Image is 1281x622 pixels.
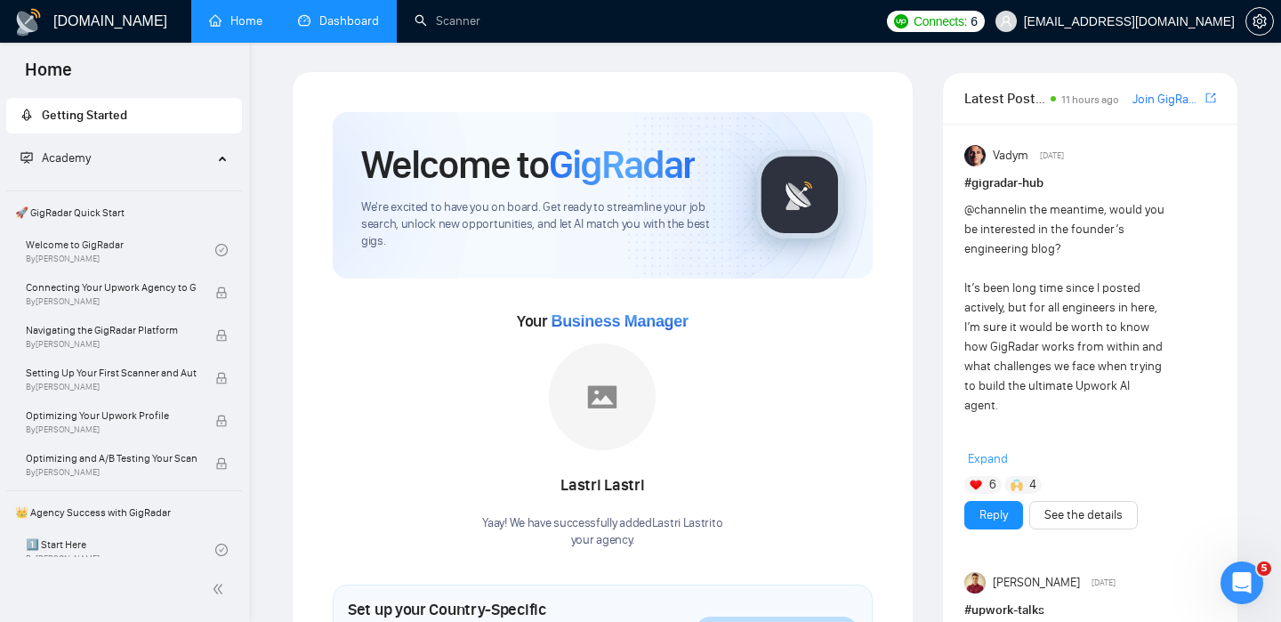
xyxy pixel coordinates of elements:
[20,150,91,166] span: Academy
[215,244,228,256] span: check-circle
[26,339,197,350] span: By [PERSON_NAME]
[215,287,228,299] span: lock
[298,13,379,28] a: dashboardDashboard
[1132,90,1202,109] a: Join GigRadar Slack Community
[979,505,1008,525] a: Reply
[20,151,33,164] span: fund-projection-screen
[1257,561,1271,576] span: 5
[914,12,967,31] span: Connects:
[971,12,978,31] span: 6
[1011,479,1023,491] img: 🙌
[26,424,197,435] span: By [PERSON_NAME]
[26,230,215,270] a: Welcome to GigRadarBy[PERSON_NAME]
[8,495,240,530] span: 👑 Agency Success with GigRadar
[1245,7,1274,36] button: setting
[894,14,908,28] img: upwork-logo.png
[482,515,722,549] div: Yaay! We have successfully added Lastri Lastri to
[968,451,1008,466] span: Expand
[215,544,228,556] span: check-circle
[970,479,982,491] img: ❤️
[209,13,262,28] a: homeHome
[1040,148,1064,164] span: [DATE]
[26,279,197,296] span: Connecting Your Upwork Agency to GigRadar
[1205,90,1216,107] a: export
[8,195,240,230] span: 🚀 GigRadar Quick Start
[989,476,996,494] span: 6
[26,382,197,392] span: By [PERSON_NAME]
[215,329,228,342] span: lock
[42,150,91,166] span: Academy
[361,141,695,189] h1: Welcome to
[212,580,230,598] span: double-left
[964,202,1017,217] span: @channel
[964,145,986,166] img: Vadym
[11,57,86,94] span: Home
[20,109,33,121] span: rocket
[482,471,722,501] div: Lastri Lastri
[551,312,688,330] span: Business Manager
[549,343,656,450] img: placeholder.png
[1061,93,1119,106] span: 11 hours ago
[964,501,1023,529] button: Reply
[26,467,197,478] span: By [PERSON_NAME]
[964,87,1045,109] span: Latest Posts from the GigRadar Community
[26,364,197,382] span: Setting Up Your First Scanner and Auto-Bidder
[964,601,1216,620] h1: # upwork-talks
[549,141,695,189] span: GigRadar
[1205,91,1216,105] span: export
[26,530,215,569] a: 1️⃣ Start HereBy[PERSON_NAME]
[1092,575,1116,591] span: [DATE]
[1245,14,1274,28] a: setting
[26,321,197,339] span: Navigating the GigRadar Platform
[26,449,197,467] span: Optimizing and A/B Testing Your Scanner for Better Results
[42,108,127,123] span: Getting Started
[964,572,986,594] img: Umar Manzar
[1000,15,1012,28] span: user
[26,407,197,424] span: Optimizing Your Upwork Profile
[6,98,242,133] li: Getting Started
[517,311,689,331] span: Your
[964,174,1216,193] h1: # gigradar-hub
[993,146,1028,166] span: Vadym
[415,13,480,28] a: searchScanner
[993,573,1080,593] span: [PERSON_NAME]
[215,457,228,470] span: lock
[215,415,228,427] span: lock
[1246,14,1273,28] span: setting
[755,150,844,239] img: gigradar-logo.png
[361,199,727,250] span: We're excited to have you on board. Get ready to streamline your job search, unlock new opportuni...
[482,532,722,549] p: your agency .
[215,372,228,384] span: lock
[1029,501,1138,529] button: See the details
[14,8,43,36] img: logo
[26,296,197,307] span: By [PERSON_NAME]
[1044,505,1123,525] a: See the details
[1221,561,1263,604] iframe: Intercom live chat
[1029,476,1036,494] span: 4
